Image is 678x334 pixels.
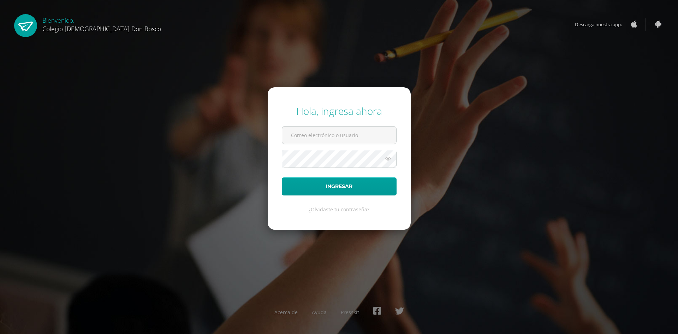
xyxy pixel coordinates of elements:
[282,177,397,195] button: Ingresar
[42,24,161,33] span: Colegio [DEMOGRAPHIC_DATA] Don Bosco
[282,127,396,144] input: Correo electrónico o usuario
[575,18,629,31] span: Descarga nuestra app:
[309,206,369,213] a: ¿Olvidaste tu contraseña?
[341,309,359,316] a: Presskit
[42,14,161,33] div: Bienvenido,
[282,104,397,118] div: Hola, ingresa ahora
[274,309,298,316] a: Acerca de
[312,309,327,316] a: Ayuda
